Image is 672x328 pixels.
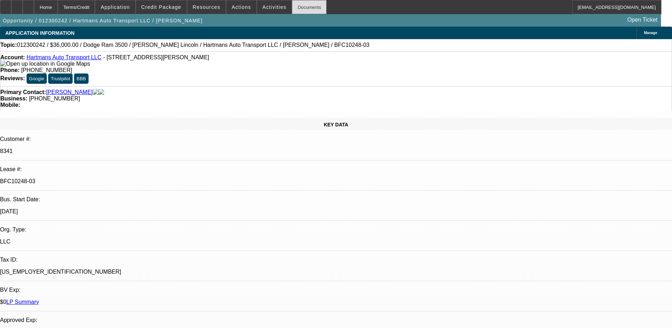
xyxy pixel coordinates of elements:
[27,73,47,84] button: Google
[27,54,102,60] a: Hartmans Auto Transport LLC
[3,18,203,23] span: Opportunity / 012300242 / Hartmans Auto Transport LLC / [PERSON_NAME]
[103,54,209,60] span: - [STREET_ADDRESS][PERSON_NAME]
[5,30,74,36] span: APPLICATION INFORMATION
[193,4,220,10] span: Resources
[0,102,20,108] strong: Mobile:
[0,67,19,73] strong: Phone:
[29,95,80,102] span: [PHONE_NUMBER]
[257,0,292,14] button: Activities
[187,0,226,14] button: Resources
[0,75,25,81] strong: Reviews:
[48,73,72,84] button: Trustpilot
[0,54,25,60] strong: Account:
[93,89,98,95] img: facebook-icon.png
[262,4,287,10] span: Activities
[0,61,90,67] a: View Google Maps
[74,73,89,84] button: BBB
[17,42,369,48] span: 012300242 / $36,000.00 / Dodge Ram 3500 / [PERSON_NAME] Lincoln / Hartmans Auto Transport LLC / [...
[0,95,27,102] strong: Business:
[226,0,256,14] button: Actions
[0,42,17,48] strong: Topic:
[6,299,39,305] a: LP Summary
[95,0,135,14] button: Application
[324,122,348,127] span: KEY DATA
[644,31,657,35] span: Manage
[101,4,130,10] span: Application
[136,0,187,14] button: Credit Package
[21,67,72,73] span: [PHONE_NUMBER]
[0,89,46,95] strong: Primary Contact:
[232,4,251,10] span: Actions
[141,4,181,10] span: Credit Package
[98,89,104,95] img: linkedin-icon.png
[0,61,90,67] img: Open up location in Google Maps
[625,14,660,26] a: Open Ticket
[46,89,93,95] a: [PERSON_NAME]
